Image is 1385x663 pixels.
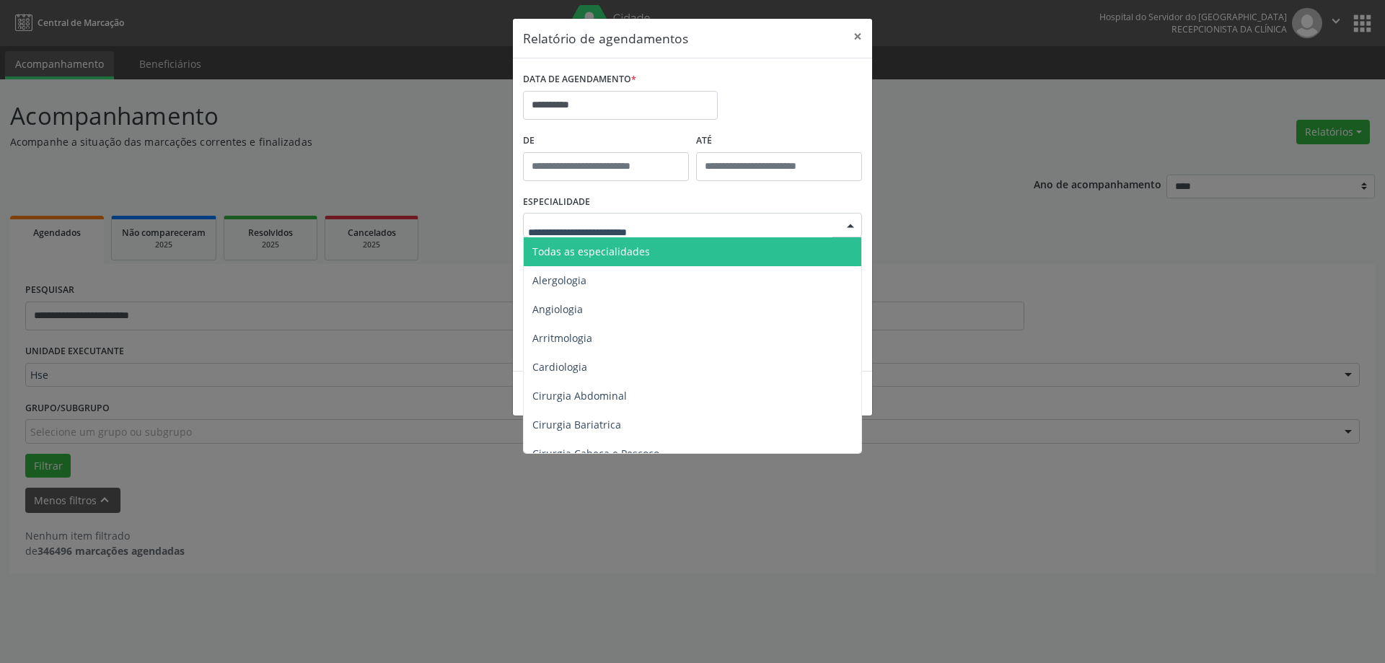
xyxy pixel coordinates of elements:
[532,447,659,460] span: Cirurgia Cabeça e Pescoço
[532,389,627,403] span: Cirurgia Abdominal
[532,273,586,287] span: Alergologia
[532,360,587,374] span: Cardiologia
[532,331,592,345] span: Arritmologia
[843,19,872,54] button: Close
[696,130,862,152] label: ATÉ
[523,29,688,48] h5: Relatório de agendamentos
[532,245,650,258] span: Todas as especialidades
[532,418,621,431] span: Cirurgia Bariatrica
[523,130,689,152] label: De
[532,302,583,316] span: Angiologia
[523,69,636,91] label: DATA DE AGENDAMENTO
[523,191,590,214] label: ESPECIALIDADE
